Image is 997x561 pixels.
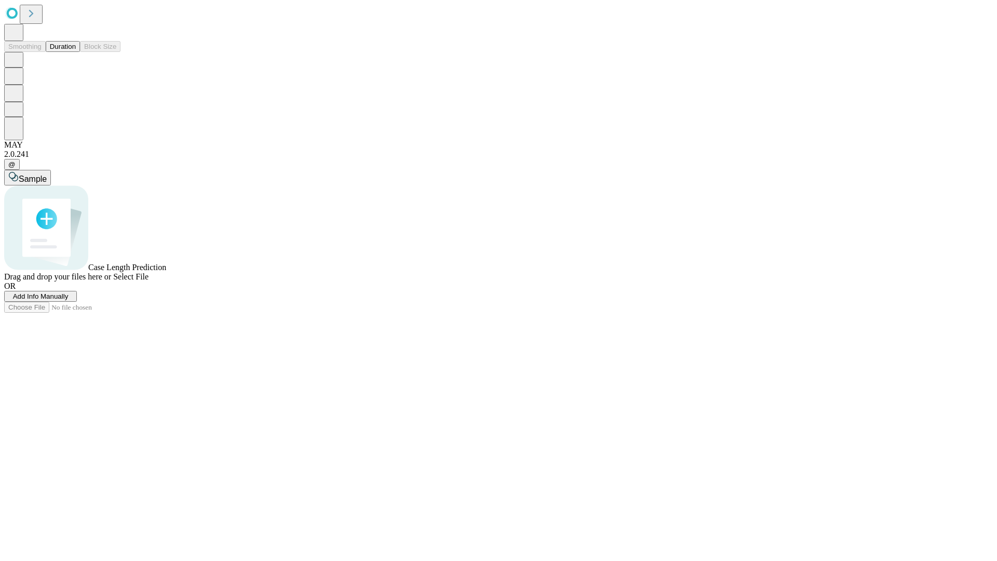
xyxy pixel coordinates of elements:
[4,150,993,159] div: 2.0.241
[113,272,149,281] span: Select File
[4,41,46,52] button: Smoothing
[46,41,80,52] button: Duration
[4,291,77,302] button: Add Info Manually
[4,140,993,150] div: MAY
[80,41,120,52] button: Block Size
[13,292,69,300] span: Add Info Manually
[88,263,166,272] span: Case Length Prediction
[4,159,20,170] button: @
[4,272,111,281] span: Drag and drop your files here or
[19,175,47,183] span: Sample
[4,170,51,185] button: Sample
[8,161,16,168] span: @
[4,282,16,290] span: OR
